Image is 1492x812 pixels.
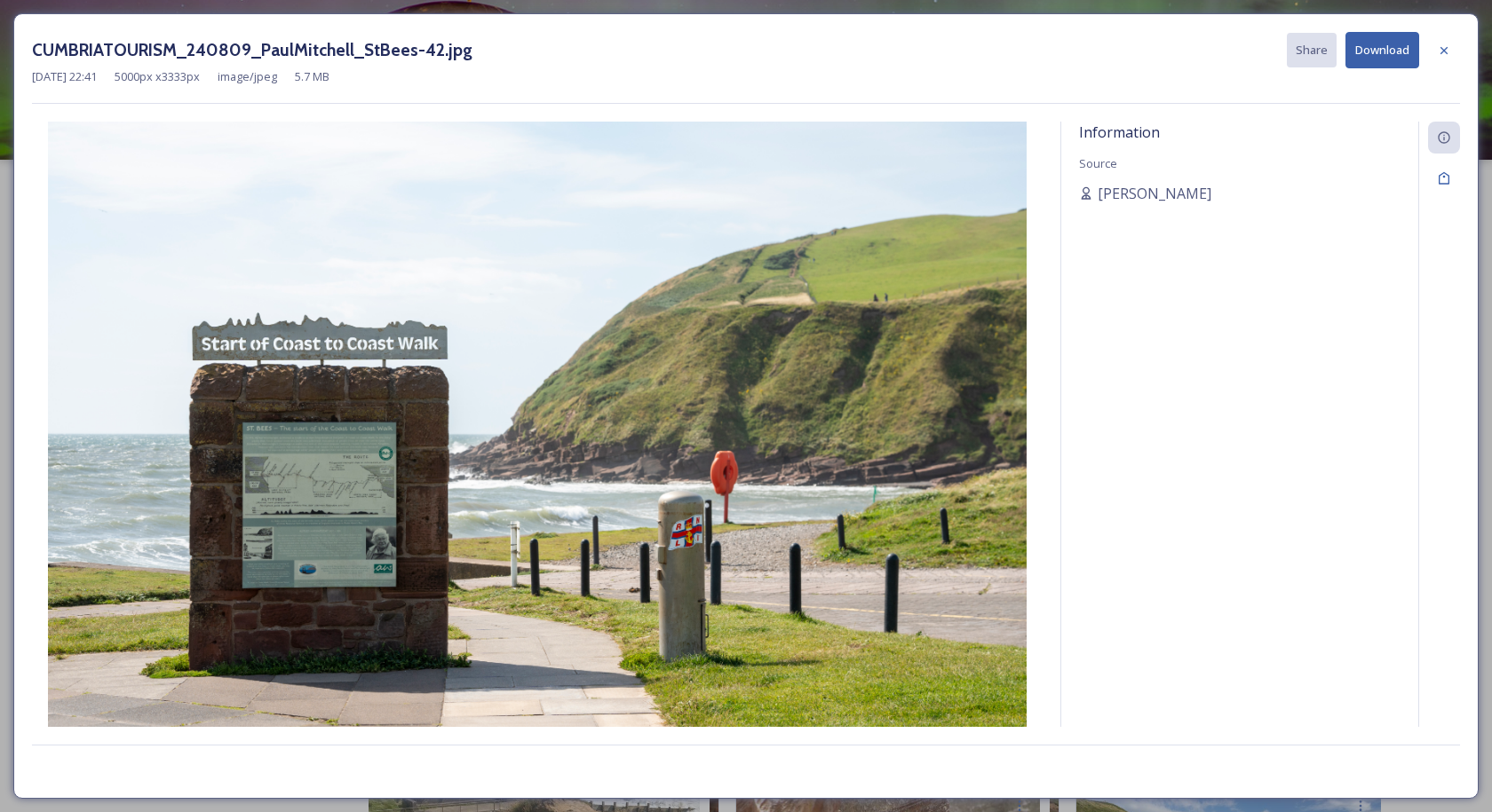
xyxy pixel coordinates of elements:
img: CUMBRIATOURISM_240809_PaulMitchell_StBees-42.jpg [32,122,1043,774]
span: Information [1079,122,1160,142]
span: 5.7 MB [295,68,329,85]
button: Download [1345,32,1419,68]
span: [PERSON_NAME] [1098,183,1211,204]
span: Source [1079,155,1117,171]
span: image/jpeg [218,68,277,85]
h3: CUMBRIATOURISM_240809_PaulMitchell_StBees-42.jpg [32,37,472,63]
button: Share [1287,33,1337,67]
span: 5000 px x 3333 px [115,68,200,85]
span: [DATE] 22:41 [32,68,97,85]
